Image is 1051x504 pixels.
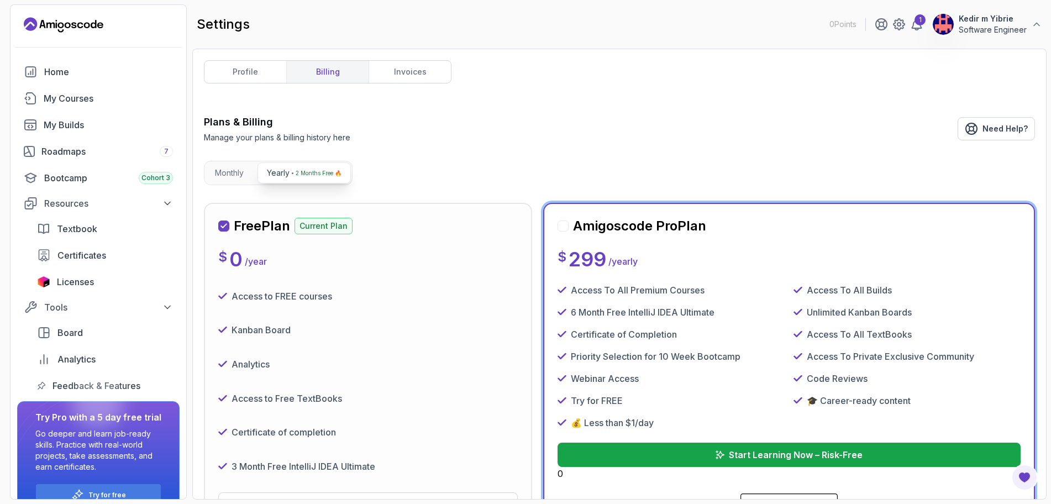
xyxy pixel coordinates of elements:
span: Textbook [57,222,97,235]
a: bootcamp [17,167,180,189]
h3: Plans & Billing [204,114,350,130]
span: Licenses [57,275,94,288]
span: Analytics [57,353,96,366]
p: Webinar Access [571,372,639,385]
p: Manage your plans & billing history here [204,132,350,143]
p: / yearly [608,255,638,268]
span: Feedback & Features [52,379,140,392]
p: Current Plan [295,218,353,234]
button: Tools [17,297,180,317]
p: 🎓 Career-ready content [807,394,911,407]
a: Landing page [24,16,103,34]
a: textbook [30,218,180,240]
p: Access To All Premium Courses [571,283,705,297]
p: / year [245,255,267,268]
a: certificates [30,244,180,266]
button: Start Learning Now – Risk-Free [558,443,1021,467]
p: Kedir m Yibrie [959,13,1027,24]
div: My Courses [44,92,173,105]
a: builds [17,114,180,136]
a: feedback [30,375,180,397]
button: Yearly2 Months Free 🔥 [258,162,351,183]
p: 3 Month Free IntelliJ IDEA Ultimate [232,460,375,473]
p: Kanban Board [232,323,291,337]
a: 1 [910,18,923,31]
p: Code Reviews [807,372,868,385]
span: Certificates [57,249,106,262]
p: $ [218,248,227,266]
div: Roadmaps [41,145,173,158]
p: Analytics [232,358,270,371]
h2: Free Plan [234,217,290,235]
div: Resources [44,197,173,210]
a: home [17,61,180,83]
div: 1 [915,14,926,25]
img: user profile image [933,14,954,35]
p: $ [558,248,566,266]
p: Certificate of completion [232,426,336,439]
a: profile [204,61,286,83]
span: 7 [164,147,169,156]
div: Tools [44,301,173,314]
a: analytics [30,348,180,370]
p: Access to Free TextBooks [232,392,342,405]
a: billing [286,61,369,83]
p: 6 Month Free IntelliJ IDEA Ultimate [571,306,714,319]
button: Resources [17,193,180,213]
a: roadmaps [17,140,180,162]
img: jetbrains icon [37,276,50,287]
div: 0 [558,443,1021,480]
p: Certificate of Completion [571,328,677,341]
div: Home [44,65,173,78]
p: Monthly [215,167,244,179]
p: 299 [569,248,606,270]
a: Try for free [88,491,126,500]
p: Go deeper and learn job-ready skills. Practice with real-world projects, take assessments, and ea... [35,428,161,473]
p: 💰 Less than $1/day [571,416,654,429]
div: My Builds [44,118,173,132]
p: Access To All Builds [807,283,892,297]
span: Board [57,326,83,339]
p: Yearly [267,167,290,179]
a: licenses [30,271,180,293]
a: board [30,322,180,344]
p: Access To Private Exclusive Community [807,350,974,363]
p: Start Learning Now – Risk-Free [729,448,863,461]
a: courses [17,87,180,109]
h2: Amigoscode Pro Plan [573,217,706,235]
p: Access To All TextBooks [807,328,912,341]
span: Cohort 3 [141,174,170,182]
iframe: chat widget [982,435,1051,487]
p: 0 [229,248,243,270]
p: Try for FREE [571,394,623,407]
p: Unlimited Kanban Boards [807,306,912,319]
p: Access to FREE courses [232,290,332,303]
p: Software Engineer [959,24,1027,35]
button: user profile imageKedir m YibrieSoftware Engineer [932,13,1042,35]
p: 0 Points [829,19,856,30]
a: invoices [369,61,451,83]
button: Monthly [206,162,253,183]
div: Bootcamp [44,171,173,185]
h2: settings [197,15,250,33]
p: 2 Months Free 🔥 [296,167,341,179]
p: Priority Selection for 10 Week Bootcamp [571,350,740,363]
